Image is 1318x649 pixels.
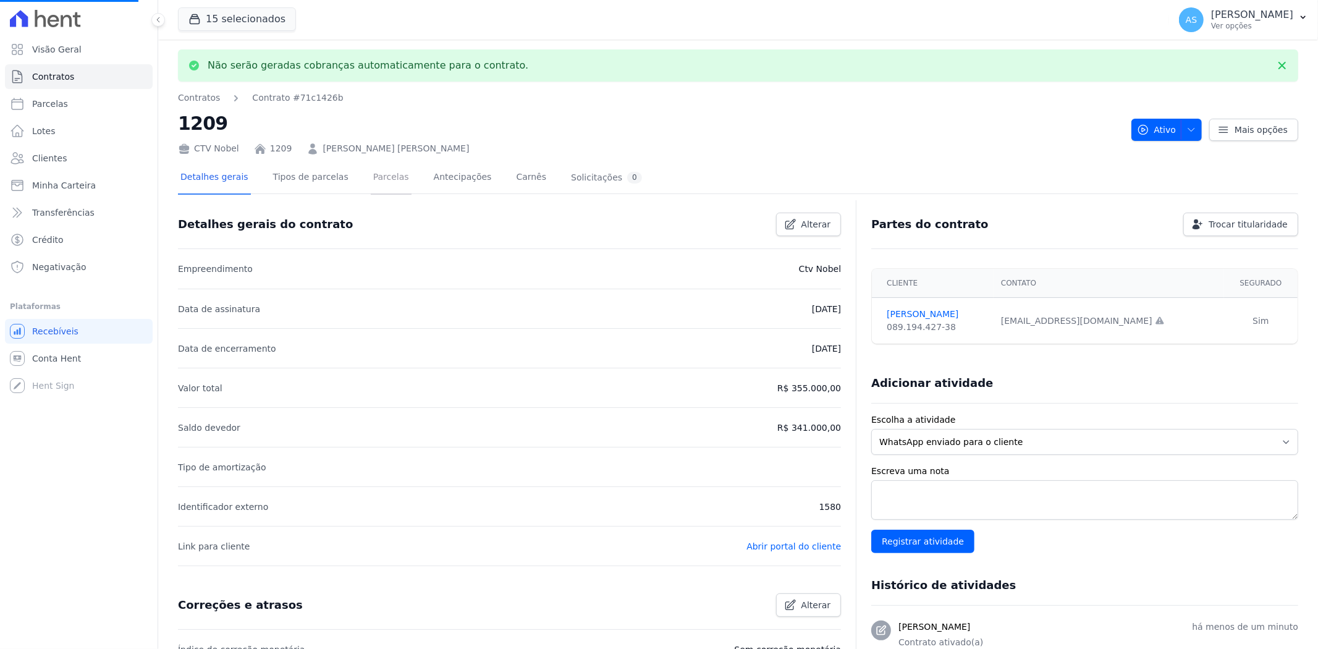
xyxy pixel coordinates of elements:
p: [DATE] [812,341,841,356]
a: Parcelas [371,162,412,195]
nav: Breadcrumb [178,91,344,104]
a: 1209 [270,142,292,155]
p: R$ 355.000,00 [777,381,841,396]
th: Cliente [872,269,994,298]
p: Tipo de amortização [178,460,266,475]
span: Trocar titularidade [1209,218,1288,231]
a: Detalhes gerais [178,162,251,195]
div: Solicitações [571,172,642,184]
div: 0 [627,172,642,184]
th: Contato [994,269,1224,298]
p: [PERSON_NAME] [1211,9,1293,21]
span: Parcelas [32,98,68,110]
a: Minha Carteira [5,173,153,198]
a: Carnês [513,162,549,195]
p: Identificador externo [178,499,268,514]
p: [DATE] [812,302,841,316]
th: Segurado [1224,269,1298,298]
a: Alterar [776,213,842,236]
a: Trocar titularidade [1183,213,1298,236]
label: Escolha a atividade [871,414,1298,426]
a: [PERSON_NAME] [887,308,986,321]
span: AS [1186,15,1197,24]
a: [PERSON_NAME] [PERSON_NAME] [323,142,469,155]
span: Minha Carteira [32,179,96,192]
p: 1580 [819,499,842,514]
nav: Breadcrumb [178,91,1122,104]
p: Saldo devedor [178,420,240,435]
p: Data de encerramento [178,341,276,356]
p: Link para cliente [178,539,250,554]
a: Crédito [5,227,153,252]
label: Escreva uma nota [871,465,1298,478]
a: Transferências [5,200,153,225]
span: Conta Hent [32,352,81,365]
button: Ativo [1131,119,1202,141]
button: AS [PERSON_NAME] Ver opções [1169,2,1318,37]
a: Parcelas [5,91,153,116]
span: Alterar [801,599,831,611]
h3: Correções e atrasos [178,598,303,613]
span: Lotes [32,125,56,137]
h3: [PERSON_NAME] [898,621,970,634]
p: Não serão geradas cobranças automaticamente para o contrato. [208,59,528,72]
a: Tipos de parcelas [271,162,351,195]
td: Sim [1224,298,1298,344]
p: Contrato ativado(a) [898,636,1298,649]
span: Ativo [1137,119,1176,141]
span: Visão Geral [32,43,82,56]
a: Visão Geral [5,37,153,62]
div: Plataformas [10,299,148,314]
p: Ver opções [1211,21,1293,31]
div: 089.194.427-38 [887,321,986,334]
p: Data de assinatura [178,302,260,316]
div: [EMAIL_ADDRESS][DOMAIN_NAME] [1001,315,1217,328]
h3: Histórico de atividades [871,578,1016,593]
input: Registrar atividade [871,530,974,553]
button: 15 selecionados [178,7,296,31]
span: Transferências [32,206,95,219]
span: Contratos [32,70,74,83]
span: Clientes [32,152,67,164]
a: Conta Hent [5,346,153,371]
p: Valor total [178,381,222,396]
a: Contrato #71c1426b [252,91,343,104]
span: Recebíveis [32,325,78,337]
div: CTV Nobel [178,142,239,155]
p: R$ 341.000,00 [777,420,841,435]
span: Crédito [32,234,64,246]
h3: Detalhes gerais do contrato [178,217,353,232]
a: Recebíveis [5,319,153,344]
h3: Adicionar atividade [871,376,993,391]
p: Ctv Nobel [799,261,841,276]
span: Negativação [32,261,87,273]
span: Mais opções [1235,124,1288,136]
h2: 1209 [178,109,1122,137]
h3: Partes do contrato [871,217,989,232]
a: Mais opções [1209,119,1298,141]
a: Contratos [5,64,153,89]
a: Abrir portal do cliente [746,541,841,551]
a: Alterar [776,593,842,617]
p: há menos de um minuto [1192,621,1298,634]
a: Lotes [5,119,153,143]
a: Clientes [5,146,153,171]
a: Solicitações0 [568,162,644,195]
p: Empreendimento [178,261,253,276]
a: Antecipações [431,162,494,195]
a: Contratos [178,91,220,104]
a: Negativação [5,255,153,279]
span: Alterar [801,218,831,231]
